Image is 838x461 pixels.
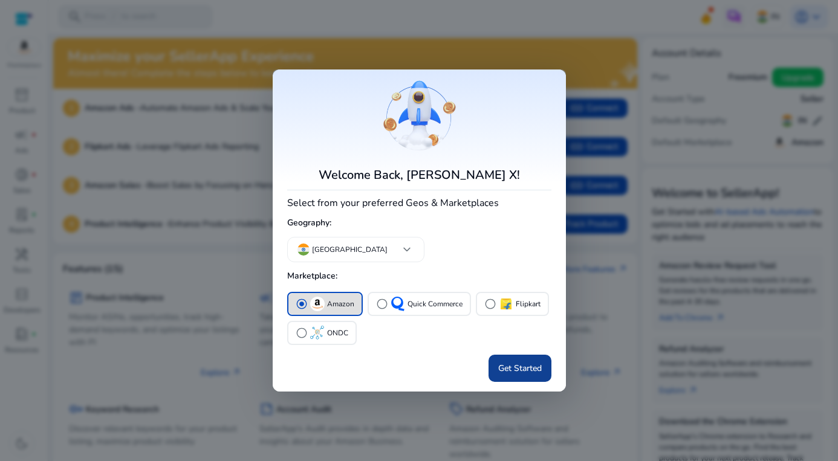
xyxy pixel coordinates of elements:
h5: Marketplace: [287,266,551,286]
span: Get Started [498,362,542,375]
img: QC-logo.svg [391,297,405,311]
p: Amazon [327,298,354,311]
p: ONDC [327,327,348,340]
p: [GEOGRAPHIC_DATA] [312,244,388,255]
span: keyboard_arrow_down [400,242,414,257]
img: flipkart.svg [499,297,513,311]
img: amazon.svg [310,297,325,311]
span: radio_button_checked [296,298,308,310]
button: Get Started [489,355,551,382]
h5: Geography: [287,213,551,233]
img: in.svg [297,243,310,256]
img: ondc-sm.webp [310,326,325,340]
span: radio_button_unchecked [484,298,496,310]
span: radio_button_unchecked [376,298,388,310]
p: Flipkart [516,298,541,311]
p: Quick Commerce [408,298,463,311]
span: radio_button_unchecked [296,327,308,339]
